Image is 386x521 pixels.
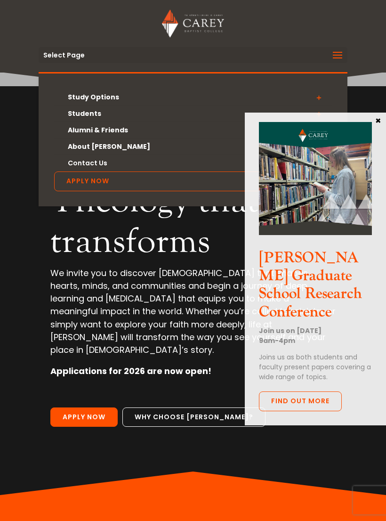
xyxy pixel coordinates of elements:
[162,9,224,38] img: Carey Baptist College
[259,122,372,235] img: CGS Research Conference
[259,326,322,335] strong: Join us on [DATE]
[259,227,372,238] a: CGS Research Conference
[43,52,85,58] span: Select Page
[54,106,332,122] a: Students
[54,122,332,138] a: Alumni & Friends
[54,171,332,191] a: Apply Now
[373,116,383,124] button: Close
[54,138,332,155] a: About [PERSON_NAME]
[50,407,118,427] a: Apply Now
[259,249,372,326] h3: [PERSON_NAME] Graduate School Research Conference
[122,407,265,427] a: Why choose [PERSON_NAME]?
[54,155,332,171] a: Contact Us
[259,391,342,411] a: Find out more
[50,180,336,267] h2: Theology that transforms
[259,336,295,345] strong: 9am-4pm
[50,365,211,377] strong: Applications for 2026 are now open!
[54,89,332,106] a: Study Options
[50,267,336,365] p: We invite you to discover [DEMOGRAPHIC_DATA] that shapes hearts, minds, and communities and begin...
[259,352,372,382] p: Joins us as both students and faculty present papers covering a wide range of topics.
